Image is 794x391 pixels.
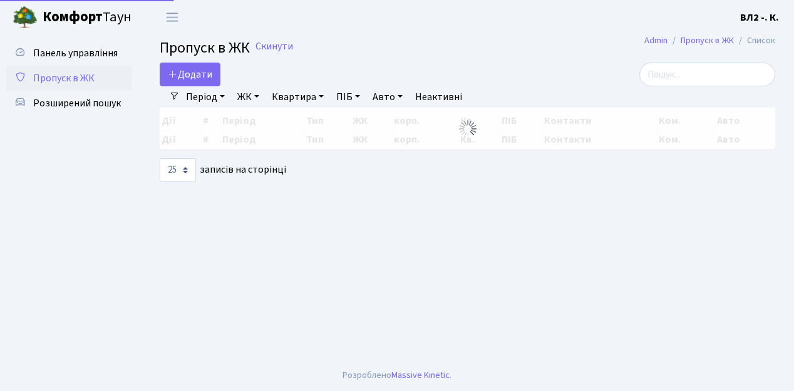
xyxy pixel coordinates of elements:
span: Розширений пошук [33,96,121,110]
label: записів на сторінці [160,158,286,182]
a: ЖК [232,86,264,108]
a: Admin [644,34,668,47]
a: ПІБ [331,86,365,108]
li: Список [734,34,775,48]
span: Таун [43,7,131,28]
nav: breadcrumb [626,28,794,54]
select: записів на сторінці [160,158,196,182]
span: Панель управління [33,46,118,60]
button: Переключити навігацію [157,7,188,28]
b: ВЛ2 -. К. [740,11,779,24]
a: Пропуск в ЖК [681,34,734,47]
img: logo.png [13,5,38,30]
a: Пропуск в ЖК [6,66,131,91]
a: Неактивні [410,86,467,108]
span: Додати [168,68,212,81]
a: Квартира [267,86,329,108]
div: Розроблено . [343,368,451,382]
span: Пропуск в ЖК [33,71,95,85]
b: Комфорт [43,7,103,27]
a: Скинути [255,41,293,53]
a: Авто [368,86,408,108]
a: Період [181,86,230,108]
a: Massive Kinetic [391,368,450,382]
input: Пошук... [639,63,775,86]
img: Обробка... [458,119,478,139]
a: Панель управління [6,41,131,66]
a: ВЛ2 -. К. [740,10,779,25]
span: Пропуск в ЖК [160,37,250,59]
a: Розширений пошук [6,91,131,116]
a: Додати [160,63,220,86]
